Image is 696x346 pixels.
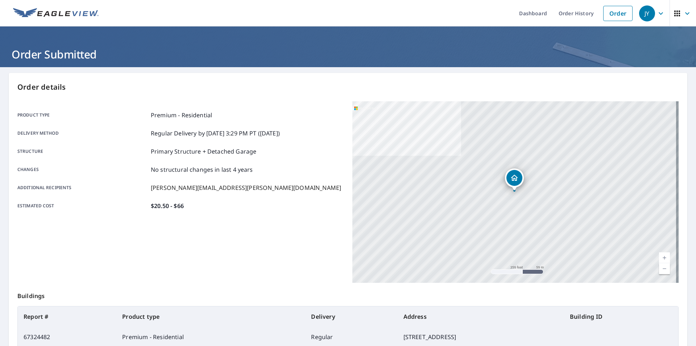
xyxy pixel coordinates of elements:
[17,111,148,119] p: Product type
[151,129,280,138] p: Regular Delivery by [DATE] 3:29 PM PT ([DATE])
[603,6,633,21] a: Order
[18,306,116,327] th: Report #
[151,147,256,156] p: Primary Structure + Detached Garage
[17,202,148,210] p: Estimated cost
[13,8,99,19] img: EV Logo
[659,252,670,263] a: Current Level 17, Zoom In
[17,183,148,192] p: Additional recipients
[151,111,212,119] p: Premium - Residential
[116,306,305,327] th: Product type
[151,183,341,192] p: [PERSON_NAME][EMAIL_ADDRESS][PERSON_NAME][DOMAIN_NAME]
[17,147,148,156] p: Structure
[398,306,564,327] th: Address
[505,168,524,191] div: Dropped pin, building 1, Residential property, 4700 M Ave NW Cedar Rapids, IA 52405
[9,47,687,62] h1: Order Submitted
[17,129,148,138] p: Delivery method
[659,263,670,274] a: Current Level 17, Zoom Out
[305,306,397,327] th: Delivery
[639,5,655,21] div: JY
[151,165,253,174] p: No structural changes in last 4 years
[151,202,184,210] p: $20.50 - $66
[17,283,679,306] p: Buildings
[17,165,148,174] p: Changes
[17,82,679,93] p: Order details
[564,306,678,327] th: Building ID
